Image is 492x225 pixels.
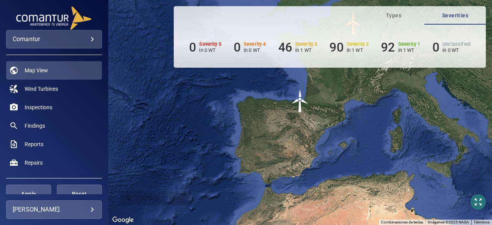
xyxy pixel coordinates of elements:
a: windturbines noActive [6,80,102,98]
span: Reset [66,189,92,199]
h6: Severity 2 [347,42,369,47]
h6: Severity 5 [199,42,221,47]
a: inspections noActive [6,98,102,117]
li: Severity 2 [329,40,369,55]
a: Abre esta zona en Google Maps (se abre en una nueva ventana) [110,215,136,225]
div: comantur [13,33,95,45]
p: in 0 WT [244,47,266,53]
button: Apply [6,185,51,203]
span: Findings [25,122,45,130]
h6: Severity 1 [398,42,421,47]
h6: 92 [381,40,395,55]
a: map active [6,61,102,80]
a: repairs noActive [6,153,102,172]
li: Severity 3 [278,40,317,55]
p: in 0 WT [199,47,221,53]
span: Imágenes ©2025 NASA [428,220,469,224]
h6: 0 [234,40,241,55]
span: Map View [25,67,48,74]
span: Inspections [25,103,52,111]
p: in 0 WT [442,47,470,53]
gmp-advanced-marker: V52Test [289,90,312,113]
img: Google [110,215,136,225]
div: [PERSON_NAME] [13,203,95,216]
span: Reports [25,140,43,148]
span: Severities [429,11,481,20]
a: findings noActive [6,117,102,135]
h6: Unclassified [442,42,470,47]
li: Severity 5 [189,40,221,55]
li: Severity Unclassified [432,40,470,55]
img: windFarmIcon.svg [289,90,312,113]
div: comantur [6,30,102,48]
li: Severity 4 [234,40,266,55]
h6: Severity 4 [244,42,266,47]
h6: 0 [189,40,196,55]
p: in 1 WT [295,47,317,53]
h6: Severity 3 [295,42,317,47]
h6: 46 [278,40,292,55]
span: Wind Turbines [25,85,58,93]
h6: 90 [329,40,343,55]
img: comantur-logo [15,6,92,30]
p: in 1 WT [347,47,369,53]
p: in 1 WT [398,47,421,53]
span: Apply [16,189,42,199]
span: Types [367,11,420,20]
h6: 0 [432,40,439,55]
a: Términos [474,220,490,224]
a: reports noActive [6,135,102,153]
button: Combinaciones de teclas [381,220,423,225]
button: Reset [57,185,102,203]
li: Severity 1 [381,40,420,55]
span: Repairs [25,159,43,167]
